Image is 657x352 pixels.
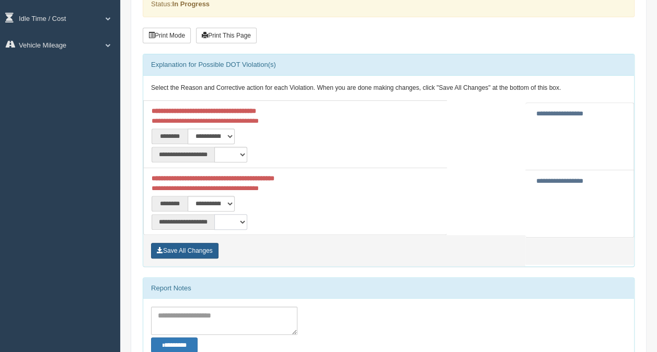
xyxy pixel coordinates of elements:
div: Explanation for Possible DOT Violation(s) [143,54,634,75]
button: Print This Page [196,28,257,43]
div: Report Notes [143,278,634,299]
button: Print Mode [143,28,191,43]
button: Save [151,243,218,259]
div: Select the Reason and Corrective action for each Violation. When you are done making changes, cli... [143,76,634,101]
